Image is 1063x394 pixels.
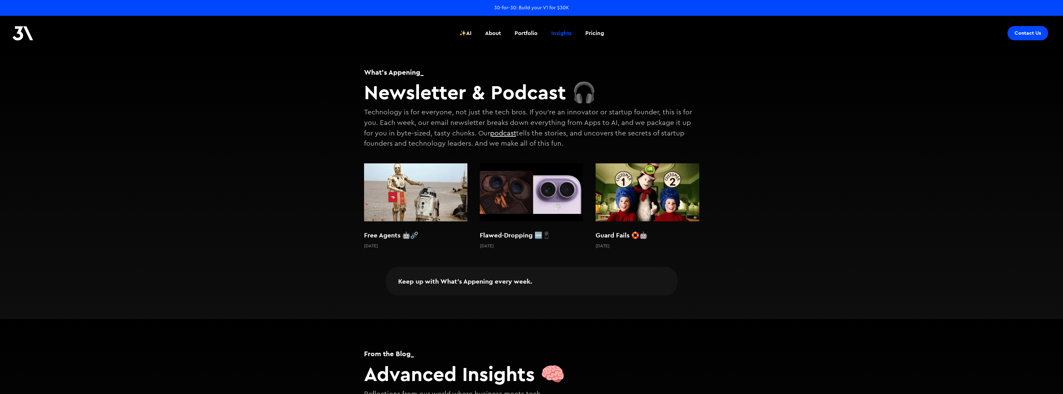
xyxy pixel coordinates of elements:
a: ✨AI [456,22,475,45]
h2: Guard Fails 🛟🤖 [596,231,699,240]
h2: Flawed-Dropping 🆕📱 [480,231,583,240]
a: Pricing [582,22,608,45]
div: ✨AI [459,29,471,37]
h2: Free Agents 🤖⛓️‍💥 [364,231,467,240]
a: podcast [490,130,516,137]
a: 30-for-30: Build your V1 for $30K [494,4,569,11]
p: [DATE] [480,243,494,250]
h1: What's Appening_ [364,67,699,77]
a: Insights [547,22,575,45]
a: About [481,22,505,45]
h2: Advanced Insights 🧠 [364,362,699,386]
p: [DATE] [364,243,378,250]
div: Insights [551,29,572,37]
div: Portfolio [515,29,538,37]
h2: Newsletter & Podcast 🎧 [364,80,699,104]
div: Pricing [585,29,604,37]
a: Free Agents 🤖⛓️‍💥 [364,160,467,243]
a: Portfolio [511,22,541,45]
p: Technology is for everyone, not just the tech bros. If you're an innovator or startup founder, th... [364,109,692,147]
h1: From the Blog_ [364,349,699,359]
a: Contact Us [1007,26,1048,40]
a: Flawed-Dropping 🆕📱 [480,160,583,243]
a: Guard Fails 🛟🤖 [596,160,699,243]
p: [DATE] [596,243,610,250]
h2: Keep up with What's Appening every week. [398,277,532,286]
div: About [485,29,501,37]
div: Contact Us [1015,30,1041,36]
